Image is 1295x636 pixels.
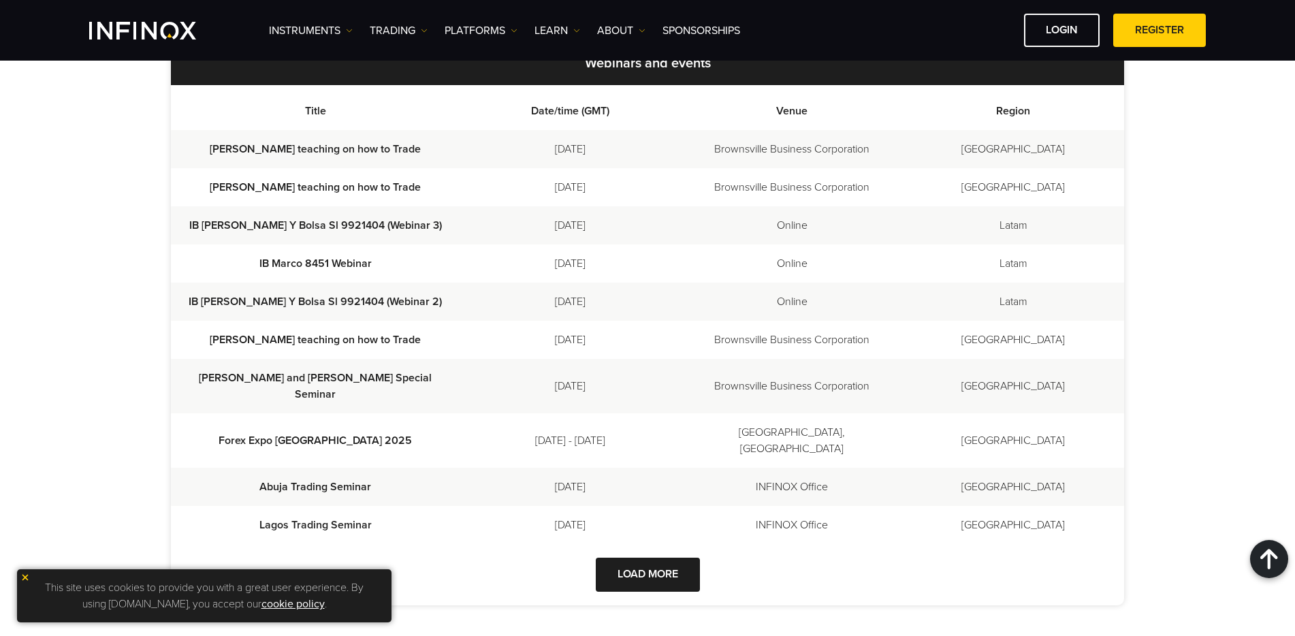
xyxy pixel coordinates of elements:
[681,259,902,298] td: Online
[681,428,902,483] td: [GEOGRAPHIC_DATA], [GEOGRAPHIC_DATA]
[20,573,30,582] img: yellow close icon
[171,259,460,298] td: IB Marco 8451 Webinar
[681,298,902,336] td: Online
[681,521,902,559] td: INFINOX Office
[903,428,1124,483] td: [GEOGRAPHIC_DATA]
[1113,14,1206,47] a: REGISTER
[460,145,681,183] td: [DATE]
[460,336,681,374] td: [DATE]
[460,259,681,298] td: [DATE]
[903,336,1124,374] td: [GEOGRAPHIC_DATA]
[681,221,902,259] td: Online
[171,145,460,183] td: [PERSON_NAME] teaching on how to Trade
[903,374,1124,428] td: [GEOGRAPHIC_DATA]
[171,298,460,336] td: IB [PERSON_NAME] Y Bolsa Sl 9921404 (Webinar 2)
[903,298,1124,336] td: Latam
[460,428,681,483] td: [DATE] - [DATE]
[171,221,460,259] td: IB [PERSON_NAME] Y Bolsa Sl 9921404 (Webinar 3)
[445,22,517,39] a: PLATFORMS
[460,183,681,221] td: [DATE]
[171,336,460,374] td: [PERSON_NAME] teaching on how to Trade
[460,100,681,145] th: Date/time (GMT)
[596,573,700,606] button: Load More
[903,145,1124,183] td: [GEOGRAPHIC_DATA]
[662,22,740,39] a: SPONSORSHIPS
[1024,14,1100,47] a: LOGIN
[903,100,1124,145] th: Region
[681,145,902,183] td: Brownsville Business Corporation
[903,259,1124,298] td: Latam
[585,70,711,86] strong: Webinars and events
[903,183,1124,221] td: [GEOGRAPHIC_DATA]
[171,100,460,145] th: Title
[171,428,460,483] td: Forex Expo [GEOGRAPHIC_DATA] 2025
[269,22,353,39] a: Instruments
[89,22,228,39] a: INFINOX Logo
[681,483,902,521] td: INFINOX Office
[903,521,1124,559] td: [GEOGRAPHIC_DATA]
[534,22,580,39] a: Learn
[681,183,902,221] td: Brownsville Business Corporation
[171,183,460,221] td: [PERSON_NAME] teaching on how to Trade
[24,576,385,616] p: This site uses cookies to provide you with a great user experience. By using [DOMAIN_NAME], you a...
[171,374,460,428] td: [PERSON_NAME] and [PERSON_NAME] Special Seminar
[903,221,1124,259] td: Latam
[681,374,902,428] td: Brownsville Business Corporation
[261,597,325,611] a: cookie policy
[370,22,428,39] a: TRADING
[597,22,645,39] a: ABOUT
[460,221,681,259] td: [DATE]
[681,100,902,145] th: Venue
[460,298,681,336] td: [DATE]
[171,483,460,521] td: Abuja Trading Seminar
[171,521,460,559] td: Lagos Trading Seminar
[460,374,681,428] td: [DATE]
[460,521,681,559] td: [DATE]
[681,336,902,374] td: Brownsville Business Corporation
[460,483,681,521] td: [DATE]
[903,483,1124,521] td: [GEOGRAPHIC_DATA]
